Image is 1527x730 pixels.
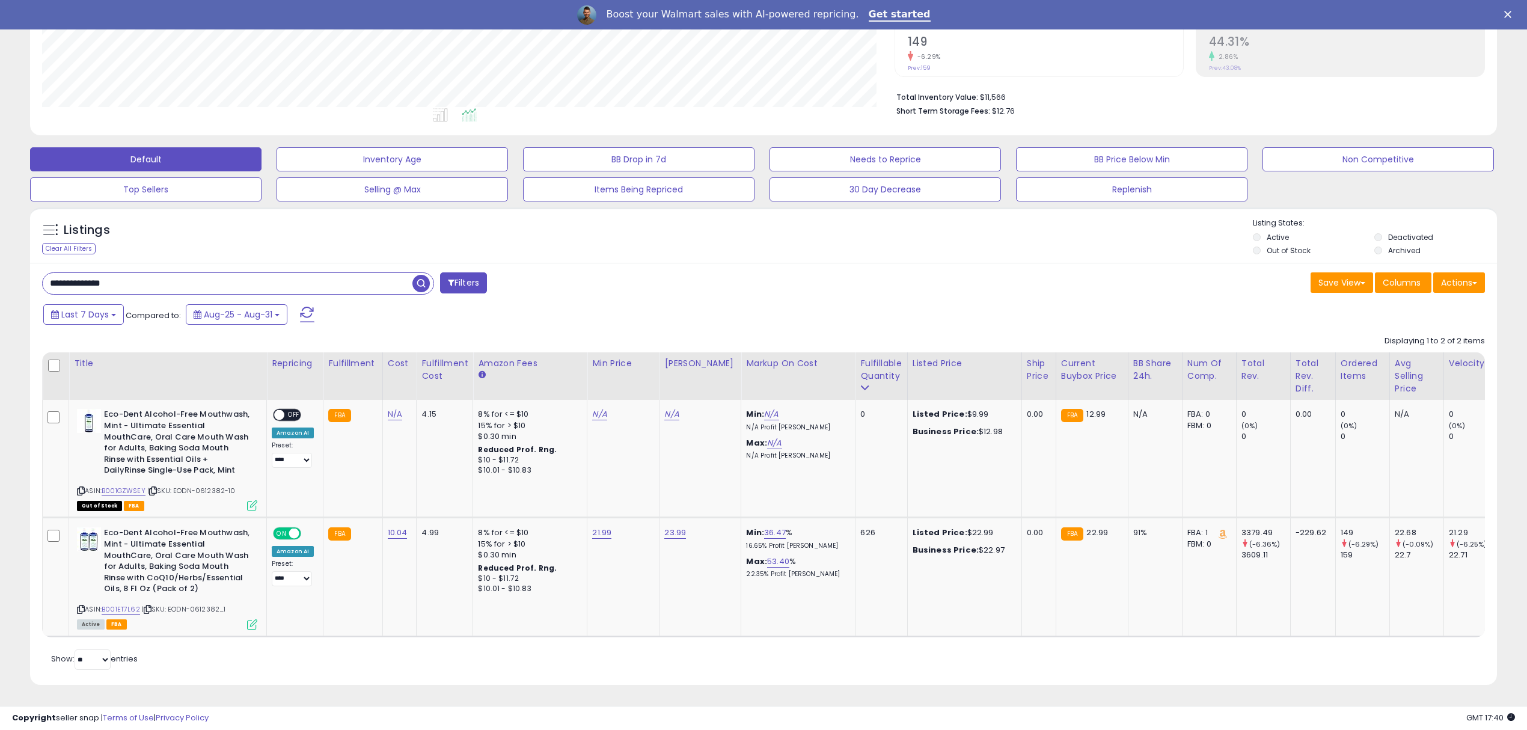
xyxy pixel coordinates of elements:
small: 2.86% [1214,52,1238,61]
div: Ship Price [1027,357,1051,382]
span: OFF [299,529,319,539]
h2: 149 [908,35,1183,51]
div: $12.98 [913,426,1012,437]
label: Deactivated [1388,232,1433,242]
a: 36.47 [764,527,786,539]
b: Business Price: [913,426,979,437]
div: Total Rev. Diff. [1296,357,1330,395]
small: FBA [328,409,350,422]
div: 4.99 [421,527,464,538]
div: 22.71 [1449,550,1498,560]
img: 51IGpCjiMBL._SL40_.jpg [77,527,101,551]
b: Max: [746,556,767,567]
div: 3379.49 [1241,527,1290,538]
div: 3609.11 [1241,550,1290,560]
div: Num of Comp. [1187,357,1231,382]
b: Total Inventory Value: [896,92,978,102]
span: All listings currently available for purchase on Amazon [77,619,105,630]
button: 30 Day Decrease [770,177,1001,201]
button: Columns [1375,272,1431,293]
div: FBA: 1 [1187,527,1227,538]
span: 2025-09-8 17:40 GMT [1466,712,1515,723]
b: Listed Price: [913,408,967,420]
div: seller snap | | [12,713,209,724]
div: N/A [1395,409,1434,420]
div: Preset: [272,441,314,468]
div: $10 - $11.72 [478,455,578,465]
b: Min: [746,408,764,420]
a: N/A [664,408,679,420]
b: Short Term Storage Fees: [896,106,990,116]
a: Get started [869,8,931,22]
button: Aug-25 - Aug-31 [186,304,287,325]
div: Velocity [1449,357,1493,370]
button: Last 7 Days [43,304,124,325]
th: The percentage added to the cost of goods (COGS) that forms the calculator for Min & Max prices. [741,352,855,400]
small: Prev: 159 [908,64,931,72]
div: Amazon AI [272,546,314,557]
button: Inventory Age [277,147,508,171]
div: 91% [1133,527,1173,538]
a: N/A [767,437,782,449]
span: FBA [106,619,127,630]
small: (-6.36%) [1249,539,1280,549]
span: ON [274,529,289,539]
p: 22.35% Profit [PERSON_NAME] [746,570,846,578]
small: -6.29% [913,52,941,61]
a: Privacy Policy [156,712,209,723]
img: 41KkqadE2cL._SL40_.jpg [77,409,101,433]
div: Total Rev. [1241,357,1285,382]
small: (-6.29%) [1348,539,1379,549]
div: Boost your Walmart sales with AI-powered repricing. [606,8,858,20]
h2: 44.31% [1209,35,1484,51]
span: Show: entries [51,653,138,664]
div: 15% for > $10 [478,539,578,550]
span: All listings that are currently out of stock and unavailable for purchase on Amazon [77,501,122,511]
label: Archived [1388,245,1421,256]
small: FBA [328,527,350,541]
div: $9.99 [913,409,1012,420]
div: 0 [1241,409,1290,420]
strong: Copyright [12,712,56,723]
small: (0%) [1449,421,1466,431]
b: Min: [746,527,764,538]
label: Active [1267,232,1289,242]
button: Needs to Reprice [770,147,1001,171]
div: Repricing [272,357,318,370]
div: % [746,527,846,550]
div: N/A [1133,409,1173,420]
div: Fulfillable Quantity [860,357,902,382]
div: ASIN: [77,527,257,628]
div: Listed Price [913,357,1017,370]
span: 22.99 [1086,527,1108,538]
b: Eco-Dent Alcohol-Free Mouthwash, Mint - Ultimate Essential MouthCare, Oral Care Mouth Wash for Ad... [104,527,250,597]
div: Current Buybox Price [1061,357,1123,382]
button: Non Competitive [1262,147,1494,171]
small: (0%) [1341,421,1357,431]
div: FBM: 0 [1187,420,1227,431]
div: 0 [860,409,898,420]
div: 8% for <= $10 [478,409,578,420]
div: Cost [388,357,412,370]
span: Ordered Items [908,25,1183,31]
span: Columns [1383,277,1421,289]
div: 15% for > $10 [478,420,578,431]
a: 10.04 [388,527,408,539]
div: Markup on Cost [746,357,850,370]
p: 16.65% Profit [PERSON_NAME] [746,542,846,550]
div: 0.00 [1027,527,1047,538]
a: Terms of Use [103,712,154,723]
p: N/A Profit [PERSON_NAME] [746,452,846,460]
div: Amazon AI [272,428,314,438]
div: $0.30 min [478,550,578,560]
span: Aug-25 - Aug-31 [204,308,272,321]
div: 159 [1341,550,1389,560]
small: Amazon Fees. [478,370,485,381]
a: N/A [764,408,779,420]
small: FBA [1061,409,1083,422]
span: Compared to: [126,310,181,321]
label: Out of Stock [1267,245,1311,256]
div: 0 [1341,431,1389,442]
a: N/A [592,408,607,420]
span: 12.99 [1086,408,1106,420]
